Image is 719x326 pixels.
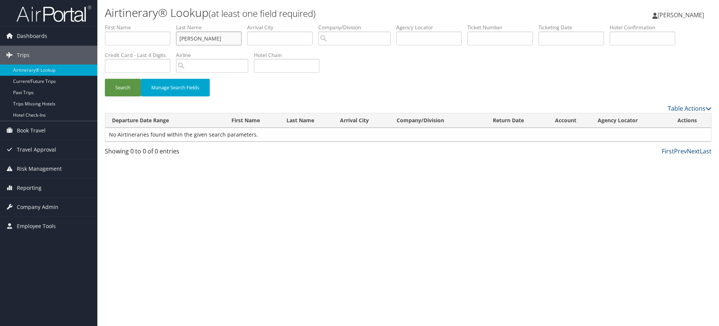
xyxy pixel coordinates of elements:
[687,147,700,155] a: Next
[254,51,325,59] label: Hotel Chain
[539,24,610,31] label: Ticketing Date
[105,79,141,96] button: Search
[17,159,62,178] span: Risk Management
[674,147,687,155] a: Prev
[668,104,712,113] a: Table Actions
[105,128,711,141] td: No Airtineraries found within the given search parameters.
[17,121,46,140] span: Book Travel
[280,113,333,128] th: Last Name: activate to sort column ascending
[658,11,704,19] span: [PERSON_NAME]
[105,147,248,159] div: Showing 0 to 0 of 0 entries
[396,24,467,31] label: Agency Locator
[318,24,396,31] label: Company/Division
[17,198,58,216] span: Company Admin
[390,113,486,128] th: Company/Division
[209,7,316,20] small: (at least one field required)
[467,24,539,31] label: Ticket Number
[141,79,210,96] button: Manage Search Fields
[671,113,711,128] th: Actions
[662,147,674,155] a: First
[548,113,591,128] th: Account: activate to sort column ascending
[176,51,254,59] label: Airline
[105,113,225,128] th: Departure Date Range: activate to sort column ascending
[105,5,509,21] h1: Airtinerary® Lookup
[17,27,47,45] span: Dashboards
[17,179,42,197] span: Reporting
[700,147,712,155] a: Last
[17,46,30,65] span: Trips
[610,24,681,31] label: Hotel Confirmation
[105,24,176,31] label: First Name
[486,113,548,128] th: Return Date: activate to sort column ascending
[176,24,247,31] label: Last Name
[16,5,91,23] img: airportal-logo.png
[105,51,176,59] label: Credit Card - Last 4 Digits
[17,140,56,159] span: Travel Approval
[591,113,671,128] th: Agency Locator: activate to sort column ascending
[652,4,712,26] a: [PERSON_NAME]
[247,24,318,31] label: Arrival City
[333,113,390,128] th: Arrival City: activate to sort column ascending
[225,113,280,128] th: First Name: activate to sort column ascending
[17,217,56,236] span: Employee Tools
